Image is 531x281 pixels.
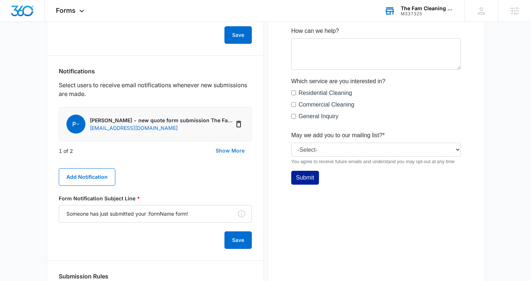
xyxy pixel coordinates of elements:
[233,118,244,130] button: Delete Notification
[59,168,115,186] button: Add Notification
[90,116,234,124] p: [PERSON_NAME] - new quote form submission The Fam Cleaning
[90,124,234,132] p: [EMAIL_ADDRESS][DOMAIN_NAME]
[66,115,85,134] span: P-
[91,163,170,181] input: Country
[59,273,108,280] h3: Submission Rules
[56,7,76,14] span: Forms
[59,68,95,75] h3: Notifications
[401,11,454,16] div: account id
[59,147,73,155] p: 1 of 2
[91,142,170,159] input: State
[59,195,252,202] label: Form Notification Subject Line
[208,142,252,159] button: Show More
[224,26,252,44] button: Save
[401,5,454,11] div: account name
[59,81,252,98] p: Select users to receive email notifications whenever new submissions are made.
[224,231,252,249] button: Save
